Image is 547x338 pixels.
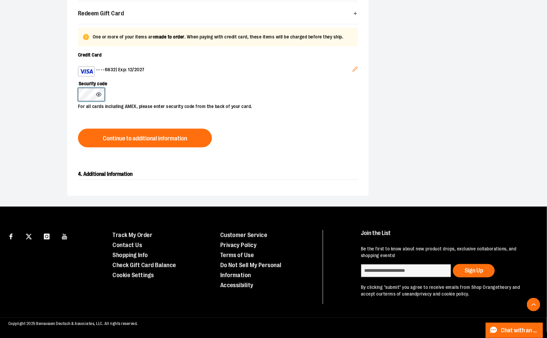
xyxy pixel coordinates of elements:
a: Privacy Policy [220,242,257,248]
span: Sign Up [465,267,483,274]
a: Accessibility [220,282,254,289]
button: Sign Up [453,264,495,277]
div: •••• 6832 | Exp: 12/2027 [78,67,353,77]
span: Credit Card [78,52,102,58]
a: Cookie Settings [112,272,154,278]
span: Continue to additional information [103,135,187,142]
a: Track My Order [112,232,152,238]
a: Do Not Sell My Personal Information [220,262,282,278]
h4: Join the List [361,230,533,242]
span: Redeem Gift Card [78,10,124,17]
a: Visit our X page [23,230,35,242]
h2: 4. Additional Information [78,169,358,180]
button: Chat with an Expert [486,323,543,338]
span: made to order [155,34,185,39]
button: Back To Top [527,298,540,311]
img: Visa card example showing the 16-digit card number on the front of the card [80,68,93,76]
a: Customer Service [220,232,267,238]
a: Terms of Use [220,252,254,258]
a: Visit our Instagram page [41,230,53,242]
a: Visit our Youtube page [59,230,71,242]
p: For all cards including AMEX, please enter security code from the back of your card. [78,101,351,110]
a: Contact Us [112,242,142,248]
a: terms of use [383,291,409,297]
input: enter email [361,264,451,277]
span: One or more of your items are . When paying with credit card, these items will be charged before ... [93,34,343,40]
p: Be the first to know about new product drops, exclusive collaborations, and shopping events! [361,246,533,259]
span: Chat with an Expert [501,327,539,334]
p: By clicking "submit" you agree to receive emails from Shop Orangetheory and accept our and [361,284,533,298]
img: Twitter [26,234,32,240]
a: Check Gift Card Balance [112,262,176,268]
a: privacy and cookie policy. [417,291,469,297]
button: Edit [347,61,363,79]
a: Visit our Facebook page [5,230,17,242]
button: Continue to additional information [78,129,212,147]
button: Redeem Gift Card [78,7,358,20]
a: Shopping Info [112,252,148,258]
label: Security code [78,77,351,88]
span: Copyright 2025 Bensussen Deutsch & Associates, LLC. All rights reserved. [8,321,138,326]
